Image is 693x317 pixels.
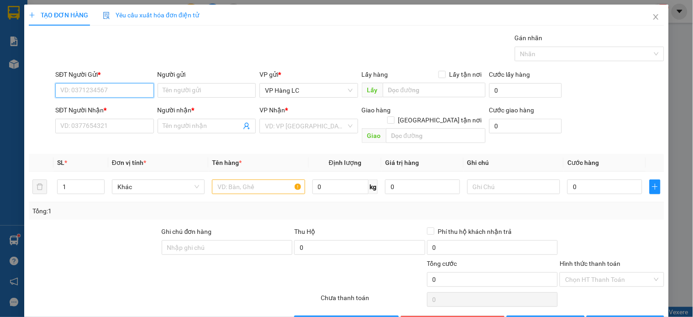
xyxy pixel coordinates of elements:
input: 0 [385,180,460,194]
span: Định lượng [329,159,361,166]
span: Giao [362,128,386,143]
span: [GEOGRAPHIC_DATA] tận nơi [395,115,486,125]
span: TẠO ĐƠN HÀNG [29,11,88,19]
span: Giá trị hàng [385,159,419,166]
span: Đơn vị tính [112,159,146,166]
div: SĐT Người Gửi [55,69,153,79]
input: Dọc đường [383,83,486,97]
span: SL [57,159,64,166]
input: Ghi Chú [467,180,560,194]
span: Lấy hàng [362,71,388,78]
input: Cước giao hàng [489,119,562,133]
button: Close [643,5,669,30]
img: logo.jpg [5,7,51,53]
input: Cước lấy hàng [489,83,562,98]
span: user-add [243,122,250,130]
span: Lấy [362,83,383,97]
span: Phí thu hộ khách nhận trả [434,227,516,237]
img: icon [103,12,110,19]
span: plus [29,12,35,18]
span: Tổng cước [427,260,457,267]
div: Người nhận [158,105,256,115]
b: [DOMAIN_NAME] [122,7,221,22]
span: Yêu cầu xuất hóa đơn điện tử [103,11,199,19]
div: Chưa thanh toán [320,293,426,309]
span: plus [650,183,660,190]
span: Lấy tận nơi [446,69,486,79]
label: Ghi chú đơn hàng [162,228,212,235]
b: Sao Việt [55,21,111,37]
input: VD: Bàn, Ghế [212,180,305,194]
span: Thu Hộ [294,228,315,235]
div: Người gửi [158,69,256,79]
span: Tên hàng [212,159,242,166]
h2: 8VM63DN3 [5,53,74,68]
input: Ghi chú đơn hàng [162,240,293,255]
button: delete [32,180,47,194]
label: Cước giao hàng [489,106,534,114]
input: Dọc đường [386,128,486,143]
div: SĐT Người Nhận [55,105,153,115]
button: plus [650,180,661,194]
label: Hình thức thanh toán [560,260,620,267]
span: VP Nhận [259,106,285,114]
span: VP Hàng LC [265,84,352,97]
span: Cước hàng [567,159,599,166]
span: kg [369,180,378,194]
h1: Trung chuyển [48,53,169,116]
div: Tổng: 1 [32,206,268,216]
th: Ghi chú [464,154,564,172]
label: Gán nhãn [515,34,543,42]
div: VP gửi [259,69,358,79]
label: Cước lấy hàng [489,71,530,78]
span: Khác [117,180,199,194]
span: Giao hàng [362,106,391,114]
span: close [652,13,660,21]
